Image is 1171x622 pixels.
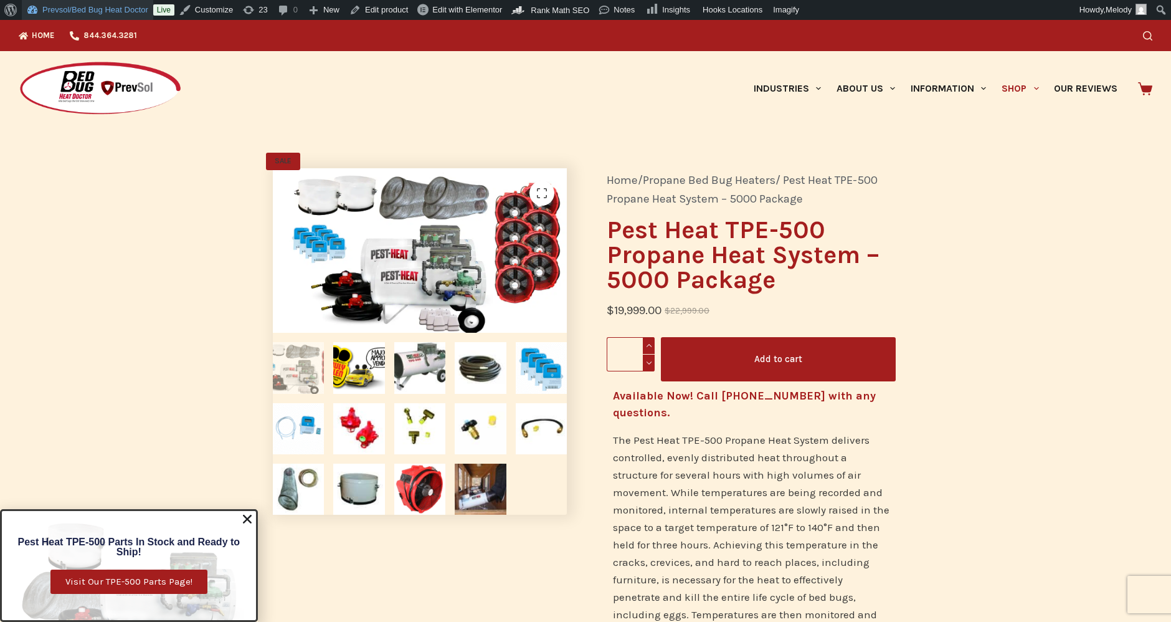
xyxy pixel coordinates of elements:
[607,173,638,187] a: Home
[746,51,1126,126] nav: Primary
[516,403,567,454] img: 24” Pigtail for Pest Heat TPE-500
[613,388,889,421] h4: Available Now! Call [PHONE_NUMBER] with any questions.
[333,342,384,393] img: Majorly Approved Vendor by Truly Nolen
[273,464,324,515] img: 18” by 25’ mylar duct for Pest Heat TPE-500
[784,521,788,533] span: °
[1106,5,1132,14] span: Melody
[432,5,502,14] span: Edit with Elementor
[1046,51,1126,126] a: Our Reviews
[607,337,655,371] input: Product quantity
[607,171,896,209] nav: Breadcrumb
[62,20,145,51] a: 844.364.3281
[607,218,896,292] h1: Pest Heat TPE-500 Propane Heat System – 5000 Package
[613,434,889,533] span: The Pest Heat TPE-500 Propane Heat System delivers controlled, evenly distributed heat throughout...
[50,570,207,594] a: Visit Our TPE-500 Parts Page!
[153,4,174,16] a: Live
[903,51,994,126] a: Information
[273,403,324,454] img: Package includes 4 TR42A Data Loggers, 4 Lithium Batteries, 4 TR-5106 Temperature Sensors
[241,513,254,525] a: Close
[455,464,506,515] img: Pest Heat TPE-500 Propane Heater Treating Bed Bugs in a Camp
[994,51,1046,126] a: Shop
[665,306,670,315] span: $
[455,403,506,454] img: POL Fitting for Pest Heat TPE-500
[333,464,384,515] img: Metal 18” duct adapter for Pest Heat TPE-500
[19,20,145,51] nav: Top Menu
[823,521,827,533] span: °
[333,403,384,454] img: Red 10-PSI Regulator for Pest Heat TPE-500
[10,5,47,42] button: Open LiveChat chat widget
[662,5,690,14] span: Insights
[266,153,300,170] span: SALE
[607,304,661,317] bdi: 19,999.00
[394,342,445,393] img: Pest Heat TPE-500 Propane Heater to treat bed bugs, termites, and stored pests such as Grain Beatles
[65,577,192,586] span: Visit Our TPE-500 Parts Page!
[788,521,823,533] span: F to 140
[273,342,324,393] img: Pest Heat TPE-500 Propane Heat package to treat 5,000 square feet
[516,342,567,393] img: TR42A Bluetooth Thermo Recorder package of 4
[19,61,182,117] img: Prevsol/Bed Bug Heat Doctor
[643,173,775,187] a: Propane Bed Bug Heaters
[8,537,250,557] h6: Pest Heat TPE-500 Parts In Stock and Ready to Ship!
[661,337,896,381] button: Add to cart
[607,304,614,317] span: $
[394,403,445,454] img: T-Block Fitting for Pest Heat TPE-500
[394,464,445,515] img: AM3700 Axial Air Mover
[746,51,828,126] a: Industries
[828,51,903,126] a: About Us
[19,20,62,51] a: Home
[665,306,709,315] bdi: 22,999.00
[529,181,554,206] a: View full-screen image gallery
[455,342,506,393] img: 50-foot propane hose for Pest Heat TPE-500
[531,6,589,15] span: Rank Math SEO
[1143,31,1152,41] button: Search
